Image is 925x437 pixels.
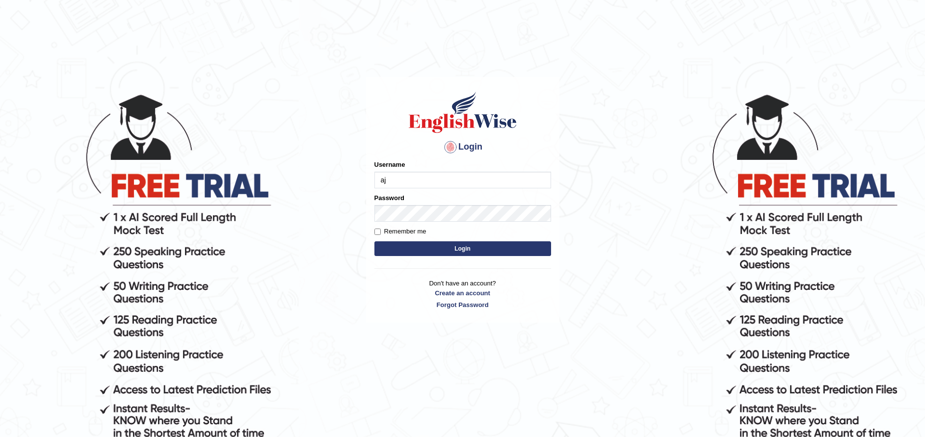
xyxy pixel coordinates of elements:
button: Login [374,241,551,256]
label: Remember me [374,227,426,236]
p: Don't have an account? [374,279,551,309]
input: Remember me [374,229,381,235]
h4: Login [374,139,551,155]
img: Logo of English Wise sign in for intelligent practice with AI [407,90,519,134]
label: Username [374,160,405,169]
label: Password [374,193,404,203]
a: Forgot Password [374,300,551,309]
a: Create an account [374,288,551,298]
